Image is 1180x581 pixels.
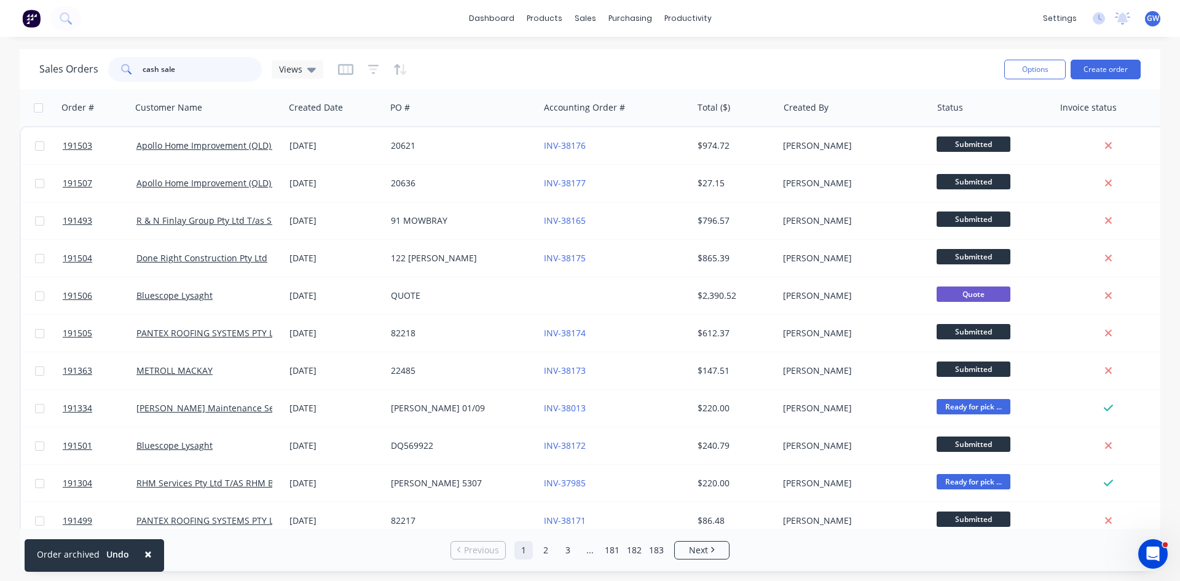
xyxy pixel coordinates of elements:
[783,215,919,227] div: [PERSON_NAME]
[783,327,919,339] div: [PERSON_NAME]
[63,440,92,452] span: 191501
[63,202,136,239] a: 191493
[937,324,1010,339] span: Submitted
[783,365,919,377] div: [PERSON_NAME]
[1037,9,1083,28] div: settings
[37,548,100,561] div: Order archived
[391,365,527,377] div: 22485
[698,327,769,339] div: $612.37
[544,252,586,264] a: INV-38175
[783,252,919,264] div: [PERSON_NAME]
[544,327,586,339] a: INV-38174
[136,252,267,264] a: Done Right Construction Pty Ltd
[289,101,343,114] div: Created Date
[136,440,213,451] a: Bluescope Lysaght
[537,541,555,559] a: Page 2
[937,437,1010,452] span: Submitted
[451,544,505,556] a: Previous page
[289,215,381,227] div: [DATE]
[1060,101,1117,114] div: Invoice status
[289,327,381,339] div: [DATE]
[391,290,527,302] div: QUOTE
[783,440,919,452] div: [PERSON_NAME]
[136,365,213,376] a: METROLL MACKAY
[63,515,92,527] span: 191499
[22,9,41,28] img: Factory
[783,515,919,527] div: [PERSON_NAME]
[63,165,136,202] a: 191507
[136,140,301,151] a: Apollo Home Improvement (QLD) Pty Ltd
[463,9,521,28] a: dashboard
[63,465,136,502] a: 191304
[625,541,643,559] a: Page 182
[39,63,98,75] h1: Sales Orders
[514,541,533,559] a: Page 1 is your current page
[544,101,625,114] div: Accounting Order #
[602,9,658,28] div: purchasing
[544,440,586,451] a: INV-38172
[937,136,1010,152] span: Submitted
[390,101,410,114] div: PO #
[647,541,666,559] a: Page 183
[937,362,1010,377] span: Submitted
[63,177,92,189] span: 191507
[391,215,527,227] div: 91 MOWBRAY
[698,440,769,452] div: $240.79
[289,177,381,189] div: [DATE]
[289,140,381,152] div: [DATE]
[698,140,769,152] div: $974.72
[391,477,527,489] div: [PERSON_NAME] 5307
[698,177,769,189] div: $27.15
[63,277,136,314] a: 191506
[937,249,1010,264] span: Submitted
[136,215,315,226] a: R & N Finlay Group Pty Ltd T/as Sustainable
[391,515,527,527] div: 82217
[63,240,136,277] a: 191504
[63,215,92,227] span: 191493
[783,140,919,152] div: [PERSON_NAME]
[698,477,769,489] div: $220.00
[937,512,1010,527] span: Submitted
[63,315,136,352] a: 191505
[689,544,708,556] span: Next
[658,9,718,28] div: productivity
[136,515,285,526] a: PANTEX ROOFING SYSTEMS PTY LTD
[63,127,136,164] a: 191503
[289,252,381,264] div: [DATE]
[937,211,1010,227] span: Submitted
[63,427,136,464] a: 191501
[289,440,381,452] div: [DATE]
[937,474,1010,489] span: Ready for pick ...
[783,477,919,489] div: [PERSON_NAME]
[136,402,328,414] a: [PERSON_NAME] Maintenance Services Pty Ltd
[289,477,381,489] div: [DATE]
[783,290,919,302] div: [PERSON_NAME]
[937,399,1010,414] span: Ready for pick ...
[63,352,136,389] a: 191363
[144,545,152,563] span: ×
[698,215,769,227] div: $796.57
[544,477,586,489] a: INV-37985
[1004,60,1066,79] button: Options
[446,541,734,559] ul: Pagination
[63,252,92,264] span: 191504
[783,402,919,414] div: [PERSON_NAME]
[603,541,621,559] a: Page 181
[521,9,568,28] div: products
[544,215,586,226] a: INV-38165
[289,515,381,527] div: [DATE]
[391,327,527,339] div: 82218
[289,402,381,414] div: [DATE]
[544,515,586,526] a: INV-38171
[568,9,602,28] div: sales
[391,440,527,452] div: DQ569922
[289,365,381,377] div: [DATE]
[698,402,769,414] div: $220.00
[1147,13,1159,24] span: GW
[135,101,202,114] div: Customer Name
[63,140,92,152] span: 191503
[63,390,136,427] a: 191334
[1071,60,1141,79] button: Create order
[544,140,586,151] a: INV-38176
[63,365,92,377] span: 191363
